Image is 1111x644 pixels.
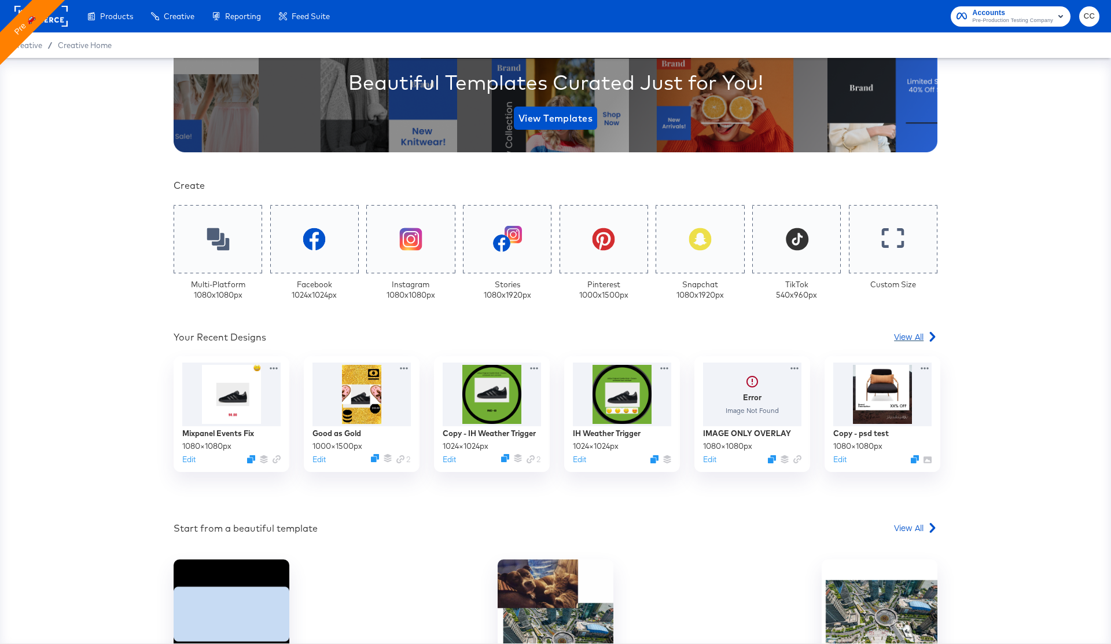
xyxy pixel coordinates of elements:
[650,455,658,463] svg: Duplicate
[894,522,937,539] a: View All
[768,455,776,463] svg: Duplicate
[247,455,255,463] svg: Duplicate
[174,179,937,192] div: Create
[182,441,231,452] div: 1080 × 1080 px
[833,441,882,452] div: 1080 × 1080 px
[387,279,435,301] div: Instagram 1080 x 1080 px
[676,279,724,301] div: Snapchat 1080 x 1920 px
[42,41,58,50] span: /
[182,428,254,439] div: Mixpanel Events Fix
[443,441,488,452] div: 1024 × 1024 px
[911,455,919,463] svg: Duplicate
[100,12,133,21] span: Products
[312,428,361,439] div: Good as Gold
[703,428,791,439] div: IMAGE ONLY OVERLAY
[312,441,362,452] div: 1000 × 1500 px
[833,454,847,465] button: Edit
[894,331,937,347] a: View All
[973,16,1053,25] span: Pre-Production Testing Company
[951,6,1070,27] button: AccountsPre-Production Testing Company
[434,356,550,472] div: Copy - IH Weather Trigger1024×1024pxEditDuplicateLink 2
[396,455,404,463] svg: Link
[973,7,1053,19] span: Accounts
[514,107,597,130] button: View Templates
[396,454,411,465] div: 2
[573,454,586,465] button: Edit
[1084,10,1095,23] span: CC
[703,454,716,465] button: Edit
[793,455,801,463] svg: Link
[518,110,593,126] span: View Templates
[894,522,924,533] span: View All
[174,356,289,472] div: Mixpanel Events Fix1080×1080pxEditDuplicate
[833,428,889,439] div: Copy - psd test
[484,279,531,301] div: Stories 1080 x 1920 px
[703,441,752,452] div: 1080 × 1080 px
[273,455,281,463] svg: Link
[174,522,318,535] div: Start from a beautiful template
[225,12,261,21] span: Reporting
[527,455,535,463] svg: Link
[825,356,940,472] div: Copy - psd test1080×1080pxEditDuplicate
[527,454,541,465] div: 2
[58,41,112,50] a: Creative Home
[292,279,337,301] div: Facebook 1024 x 1024 px
[443,454,456,465] button: Edit
[573,441,619,452] div: 1024 × 1024 px
[776,279,817,301] div: TikTok 540 x 960 px
[443,428,536,439] div: Copy - IH Weather Trigger
[304,356,420,472] div: Good as Gold1000×1500pxEditDuplicateLink 2
[579,279,628,301] div: Pinterest 1000 x 1500 px
[191,279,245,301] div: Multi-Platform 1080 x 1080 px
[564,356,680,472] div: IH Weather Trigger1024×1024pxEditDuplicate
[292,12,330,21] span: Feed Suite
[894,331,924,342] span: View All
[12,41,42,50] span: Creative
[174,331,266,344] div: Your Recent Designs
[694,356,810,472] div: ErrorImage Not FoundIMAGE ONLY OVERLAY1080×1080pxEditDuplicate
[371,454,379,462] svg: Duplicate
[312,454,326,465] button: Edit
[870,279,916,290] div: Custom Size
[573,428,641,439] div: IH Weather Trigger
[501,454,509,462] svg: Duplicate
[1079,6,1099,27] button: CC
[164,12,194,21] span: Creative
[182,454,196,465] button: Edit
[348,68,763,97] div: Beautiful Templates Curated Just for You!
